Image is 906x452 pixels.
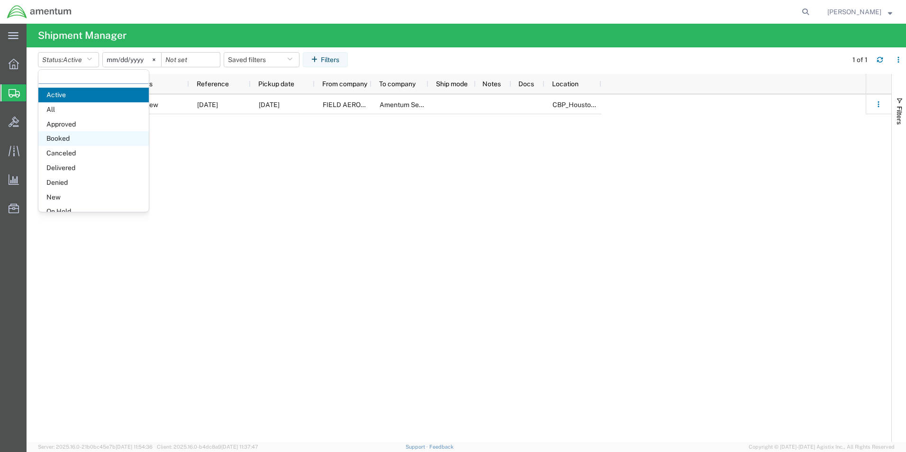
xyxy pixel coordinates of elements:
[322,80,367,88] span: From company
[406,444,429,450] a: Support
[221,444,258,450] span: [DATE] 11:37:47
[323,101,382,108] span: FIELD AEROSPACE
[259,101,280,108] span: 08/12/2025
[38,161,149,175] span: Delivered
[380,101,449,108] span: Amentum Services, Inc
[896,106,903,125] span: Filters
[157,444,258,450] span: Client: 2025.16.0-b4dc8a9
[518,80,534,88] span: Docs
[303,52,348,67] button: Filters
[482,80,501,88] span: Notes
[197,80,229,88] span: Reference
[116,444,153,450] span: [DATE] 11:54:36
[38,24,127,47] h4: Shipment Manager
[258,80,294,88] span: Pickup date
[38,102,149,117] span: All
[38,131,149,146] span: Booked
[852,55,869,65] div: 1 of 1
[38,190,149,205] span: New
[144,95,158,115] span: New
[38,204,149,219] span: On Hold
[7,5,72,19] img: logo
[379,80,416,88] span: To company
[38,88,149,102] span: Active
[38,146,149,161] span: Canceled
[827,6,893,18] button: [PERSON_NAME]
[162,53,220,67] input: Not set
[224,52,299,67] button: Saved filters
[552,80,579,88] span: Location
[103,53,161,67] input: Not set
[63,56,82,63] span: Active
[38,175,149,190] span: Denied
[749,443,895,451] span: Copyright © [DATE]-[DATE] Agistix Inc., All Rights Reserved
[38,117,149,132] span: Approved
[197,101,218,108] span: 8/12/25
[553,101,665,108] span: CBP_Houston, TX_EHO
[38,52,99,67] button: Status:Active
[436,80,468,88] span: Ship mode
[827,7,881,17] span: Rosemarie Coey
[429,444,453,450] a: Feedback
[38,444,153,450] span: Server: 2025.16.0-21b0bc45e7b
